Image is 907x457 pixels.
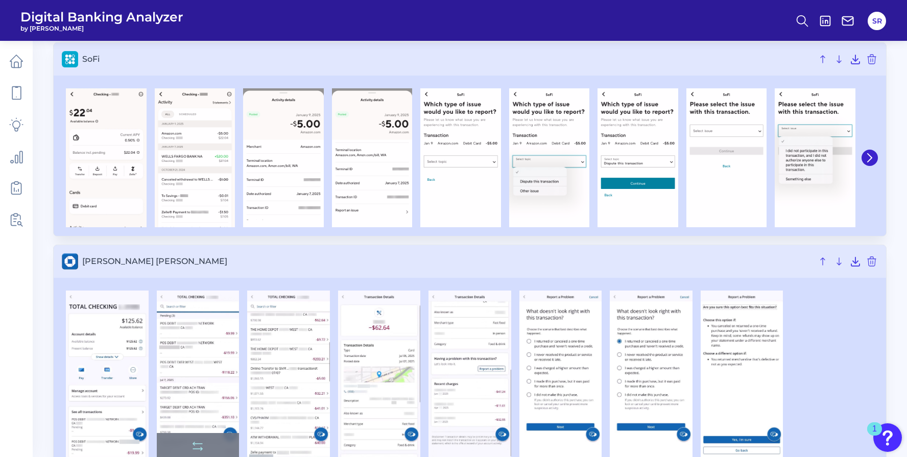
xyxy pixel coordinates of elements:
img: SoFi [420,88,501,227]
img: SoFi [686,88,767,227]
img: SoFi [155,88,235,227]
span: [PERSON_NAME] [PERSON_NAME] [82,256,813,266]
img: SoFi [66,88,147,227]
span: SoFi [82,54,813,64]
img: SoFi [243,88,324,227]
span: Digital Banking Analyzer [20,9,183,25]
button: SR [868,12,886,30]
button: Open Resource Center, 1 new notification [873,423,902,452]
span: by [PERSON_NAME] [20,25,183,32]
img: SoFi [775,88,855,227]
img: SoFi [598,88,678,227]
img: SoFi [509,88,590,227]
img: SoFi [332,88,413,227]
div: 1 [872,429,877,442]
